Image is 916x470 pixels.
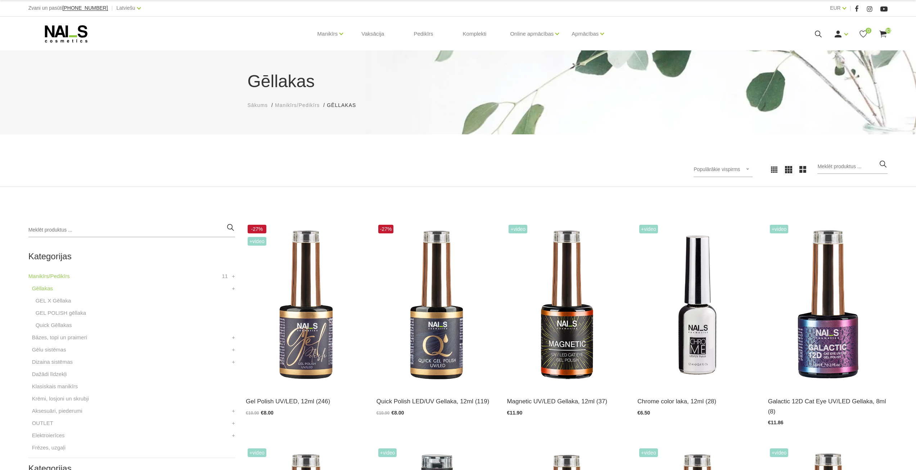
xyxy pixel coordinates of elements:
[770,225,789,233] span: +Video
[248,237,266,246] span: +Video
[222,272,228,281] span: 11
[408,17,439,51] a: Pedikīrs
[261,410,274,416] span: €8.00
[32,394,89,403] a: Krēmi, losjoni un skrubji
[376,397,496,406] a: Quick Polish LED/UV Gellaka, 12ml (119)
[378,225,394,233] span: -27%
[694,166,740,172] span: Populārākie vispirms
[232,358,235,366] a: +
[639,448,658,457] span: +Video
[232,345,235,354] a: +
[32,370,67,379] a: Dažādi līdzekļi
[509,225,527,233] span: +Video
[232,431,235,440] a: +
[36,321,72,330] a: Quick Gēllakas
[117,4,135,12] a: Latviešu
[248,102,268,109] a: Sākums
[232,333,235,342] a: +
[32,358,73,366] a: Dizaina sistēmas
[859,30,868,39] a: 0
[248,68,669,94] h1: Gēllakas
[32,419,53,428] a: OUTLET
[32,431,65,440] a: Elektroierīces
[510,19,554,48] a: Online apmācības
[112,4,113,13] span: |
[32,284,53,293] a: Gēllakas
[637,223,757,388] img: Paredzēta hromēta jeb spoguļspīduma efekta veidošanai uz pilnas naga plātnes vai atsevišķiem diza...
[768,397,888,416] a: Galactic 12D Cat Eye UV/LED Gellaka, 8ml (8)
[637,410,650,416] span: €6.50
[376,411,390,416] span: €10.90
[32,333,87,342] a: Bāzes, topi un praimeri
[28,223,235,237] input: Meklēt produktus ...
[248,448,266,457] span: +Video
[317,19,338,48] a: Manikīrs
[879,30,888,39] a: 83
[639,225,658,233] span: +Video
[768,223,888,388] img: Daudzdimensionāla magnētiskā gellaka, kas satur smalkas, atstarojošas hroma daļiņas. Ar īpaša mag...
[63,5,108,11] a: [PHONE_NUMBER]
[572,19,599,48] a: Apmācības
[507,223,627,388] img: Ilgnoturīga gellaka, kas sastāv no metāla mikrodaļiņām, kuras īpaša magnēta ietekmē var pārvērst ...
[768,420,784,425] span: €11.86
[885,28,891,33] span: 83
[232,419,235,428] a: +
[391,410,404,416] span: €8.00
[817,160,888,174] input: Meklēt produktus ...
[246,397,366,406] a: Gel Polish UV/LED, 12ml (246)
[32,382,78,391] a: Klasiskais manikīrs
[28,4,108,13] div: Zvani un pasūti
[248,225,266,233] span: -27%
[830,4,841,12] a: EUR
[32,407,82,415] a: Aksesuāri, piederumi
[36,309,86,317] a: GEL POLISH gēllaka
[637,397,757,406] a: Chrome color laka, 12ml (28)
[866,28,871,33] span: 0
[232,407,235,415] a: +
[246,223,366,388] img: Ilgnoturīga, intensīvi pigmentēta gellaka. Viegli klājas, lieliski žūst, nesaraujas, neatkāpjas n...
[28,272,70,281] a: Manikīrs/Pedikīrs
[378,448,397,457] span: +Video
[248,102,268,108] span: Sākums
[232,272,235,281] a: +
[507,397,627,406] a: Magnetic UV/LED Gellaka, 12ml (37)
[356,17,390,51] a: Vaksācija
[850,4,851,13] span: |
[275,102,320,109] a: Manikīrs/Pedikīrs
[28,252,235,261] h2: Kategorijas
[457,17,492,51] a: Komplekti
[246,411,259,416] span: €10.90
[507,410,522,416] span: €11.90
[327,102,363,109] li: Gēllakas
[376,223,496,388] img: Ātri, ērti un vienkārši!Intensīvi pigmentēta gellaka, kas perfekti klājas arī vienā slānī, tādā v...
[36,296,71,305] a: GEL X Gēllaka
[770,448,789,457] span: +Video
[275,102,320,108] span: Manikīrs/Pedikīrs
[232,284,235,293] a: +
[32,345,66,354] a: Gēlu sistēmas
[32,443,66,452] a: Frēzes, uzgaļi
